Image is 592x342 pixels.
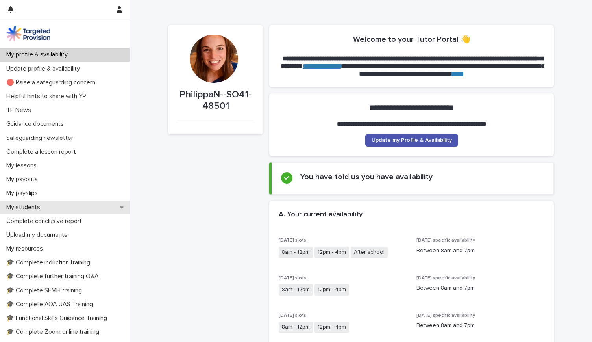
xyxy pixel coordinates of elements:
[3,93,92,100] p: Helpful hints to share with YP
[3,120,70,128] p: Guidance documents
[3,217,88,225] p: Complete conclusive report
[178,89,253,112] p: PhilippaN--SO41-48501
[372,138,452,143] span: Update my Profile & Availability
[416,276,475,281] span: [DATE] specific availability
[416,238,475,243] span: [DATE] specific availability
[3,65,86,72] p: Update profile & availability
[3,301,99,308] p: 🎓 Complete AQA UAS Training
[279,238,306,243] span: [DATE] slots
[416,322,545,330] p: Between 8am and 7pm
[314,322,349,333] span: 12pm - 4pm
[3,148,82,156] p: Complete a lesson report
[314,284,349,296] span: 12pm - 4pm
[3,79,102,86] p: 🔴 Raise a safeguarding concern
[279,313,306,318] span: [DATE] slots
[416,247,545,255] p: Between 8am and 7pm
[3,176,44,183] p: My payouts
[3,134,80,142] p: Safeguarding newsletter
[3,259,96,266] p: 🎓 Complete induction training
[353,35,470,44] h2: Welcome to your Tutor Portal 👋
[3,314,113,322] p: 🎓 Functional Skills Guidance Training
[279,284,313,296] span: 8am - 12pm
[416,313,475,318] span: [DATE] specific availability
[351,247,388,258] span: After school
[3,204,46,211] p: My students
[279,322,313,333] span: 8am - 12pm
[3,51,74,58] p: My profile & availability
[279,247,313,258] span: 8am - 12pm
[3,190,44,197] p: My payslips
[279,276,306,281] span: [DATE] slots
[3,245,49,253] p: My resources
[3,106,37,114] p: TP News
[3,162,43,169] p: My lessons
[416,284,545,292] p: Between 8am and 7pm
[3,328,105,336] p: 🎓 Complete Zoom online training
[279,210,363,219] h2: A. Your current availability
[6,26,50,41] img: M5nRWzHhSzIhMunXDL62
[3,273,105,280] p: 🎓 Complete further training Q&A
[3,287,88,294] p: 🎓 Complete SEMH training
[300,172,433,182] h2: You have told us you have availability
[314,247,349,258] span: 12pm - 4pm
[3,231,74,239] p: Upload my documents
[365,134,458,147] a: Update my Profile & Availability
